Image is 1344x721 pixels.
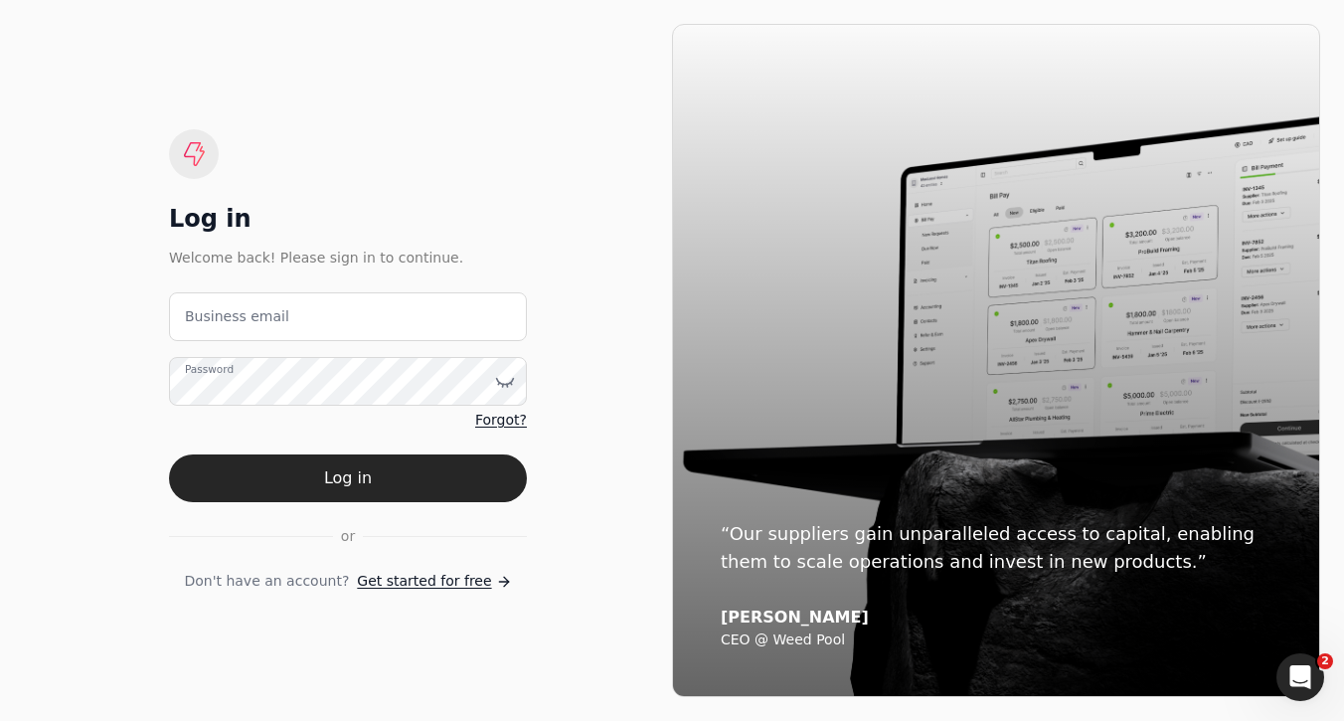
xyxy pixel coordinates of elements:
[1276,653,1324,701] iframe: Intercom live chat
[721,608,1271,628] div: [PERSON_NAME]
[184,571,349,592] span: Don't have an account?
[475,410,527,431] a: Forgot?
[341,526,355,547] span: or
[721,631,1271,649] div: CEO @ Weed Pool
[357,571,511,592] a: Get started for free
[185,362,234,378] label: Password
[169,203,527,235] div: Log in
[169,454,527,502] button: Log in
[721,520,1271,576] div: “Our suppliers gain unparalleled access to capital, enabling them to scale operations and invest ...
[169,247,527,269] div: Welcome back! Please sign in to continue.
[1317,653,1333,669] span: 2
[185,306,289,327] label: Business email
[357,571,491,592] span: Get started for free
